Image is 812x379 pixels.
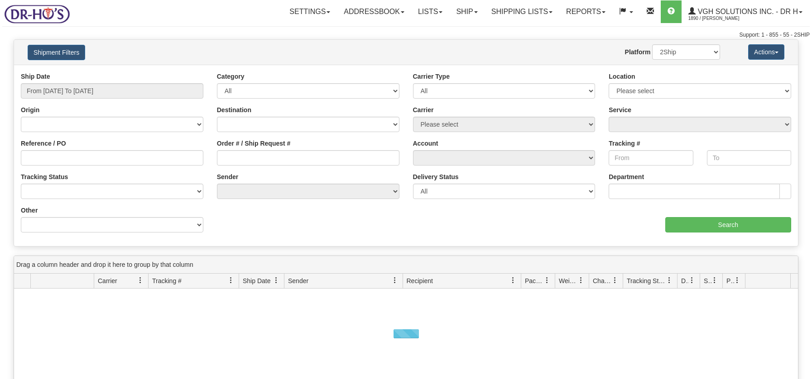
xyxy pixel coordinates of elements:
span: Shipment Issues [704,276,711,285]
a: Shipping lists [485,0,559,23]
span: Packages [525,276,544,285]
a: Addressbook [337,0,411,23]
iframe: chat widget [791,143,811,236]
a: Settings [283,0,337,23]
label: Origin [21,105,39,114]
label: Destination [217,105,251,114]
label: Delivery Status [413,172,459,181]
label: Tracking # [609,139,640,148]
label: Service [609,105,631,114]
label: Reference / PO [21,139,66,148]
a: Reports [559,0,612,23]
span: Tracking Status [627,276,666,285]
input: Search [665,217,791,232]
a: Pickup Status filter column settings [730,273,745,288]
a: Packages filter column settings [539,273,555,288]
label: Platform [625,47,651,57]
label: Location [609,72,635,81]
span: Ship Date [243,276,270,285]
input: From [609,150,693,166]
a: Recipient filter column settings [505,273,521,288]
div: Support: 1 - 855 - 55 - 2SHIP [2,31,810,39]
a: VGH Solutions Inc. - Dr H 1890 / [PERSON_NAME] [682,0,809,23]
a: Weight filter column settings [573,273,589,288]
span: Tracking # [152,276,182,285]
button: Actions [748,44,784,60]
a: Lists [411,0,449,23]
label: Other [21,206,38,215]
span: VGH Solutions Inc. - Dr H [696,8,798,15]
span: 1890 / [PERSON_NAME] [688,14,756,23]
label: Carrier Type [413,72,450,81]
a: Sender filter column settings [387,273,403,288]
button: Shipment Filters [28,45,85,60]
span: Pickup Status [726,276,734,285]
a: Ship Date filter column settings [269,273,284,288]
label: Tracking Status [21,172,68,181]
input: To [707,150,791,166]
label: Department [609,172,644,181]
label: Carrier [413,105,434,114]
label: Sender [217,172,238,181]
span: Weight [559,276,578,285]
a: Shipment Issues filter column settings [707,273,722,288]
a: Charge filter column settings [607,273,623,288]
a: Tracking # filter column settings [223,273,239,288]
a: Tracking Status filter column settings [662,273,677,288]
label: Category [217,72,245,81]
span: Recipient [407,276,433,285]
a: Delivery Status filter column settings [684,273,700,288]
span: Carrier [98,276,117,285]
span: Delivery Status [681,276,689,285]
div: grid grouping header [14,256,798,274]
label: Account [413,139,438,148]
a: Ship [449,0,484,23]
label: Order # / Ship Request # [217,139,291,148]
span: Sender [288,276,308,285]
a: Carrier filter column settings [133,273,148,288]
label: Ship Date [21,72,50,81]
span: Charge [593,276,612,285]
img: logo1890.jpg [2,2,72,25]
